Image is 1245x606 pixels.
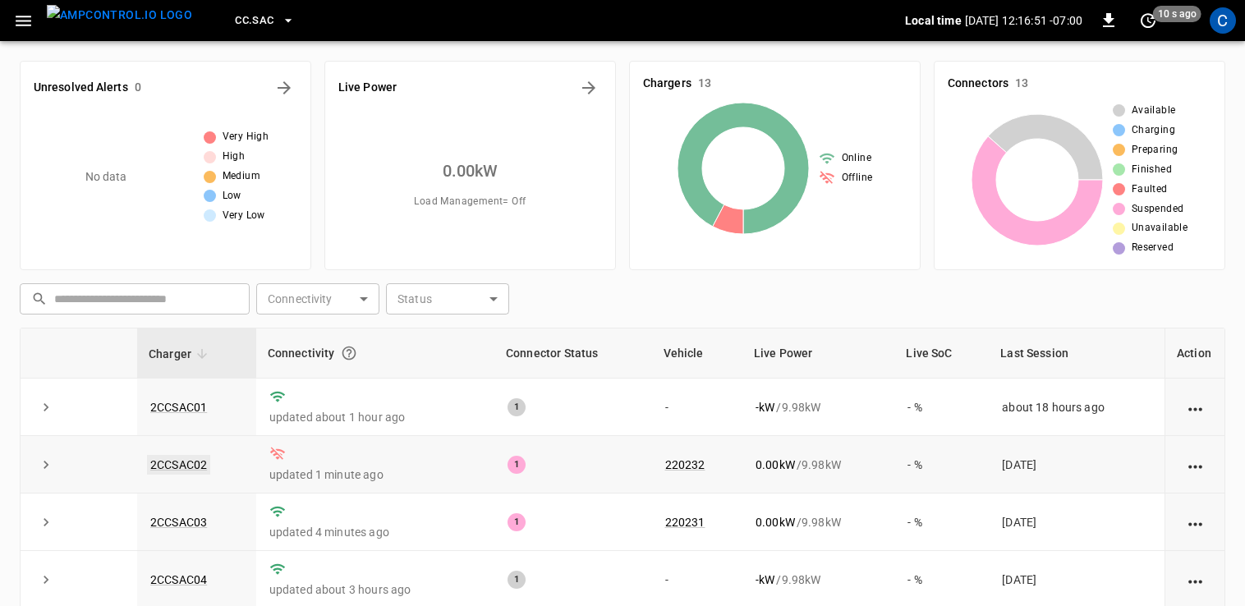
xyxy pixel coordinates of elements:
div: / 9.98 kW [756,399,881,415]
td: - % [894,494,989,551]
h6: Chargers [643,75,691,93]
a: 2CCSAC02 [147,455,210,475]
button: CC.SAC [228,5,301,37]
th: Live SoC [894,328,989,379]
span: Low [223,188,241,204]
span: Charger [149,344,213,364]
div: 1 [508,571,526,589]
div: action cell options [1185,514,1206,530]
span: Offline [842,170,873,186]
span: 10 s ago [1153,6,1201,22]
h6: 0.00 kW [443,158,498,184]
p: - kW [756,572,774,588]
div: 1 [508,398,526,416]
th: Action [1165,328,1224,379]
td: - % [894,436,989,494]
span: Very Low [223,208,265,224]
span: Load Management = Off [414,194,526,210]
button: set refresh interval [1135,7,1161,34]
button: Energy Overview [576,75,602,101]
div: Connectivity [268,338,483,368]
span: Preparing [1132,142,1178,158]
h6: Unresolved Alerts [34,79,128,97]
button: expand row [34,395,58,420]
p: updated 1 minute ago [269,466,481,483]
a: 220232 [665,458,705,471]
span: Available [1132,103,1176,119]
button: Connection between the charger and our software. [334,338,364,368]
span: Medium [223,168,260,185]
div: action cell options [1185,457,1206,473]
button: expand row [34,452,58,477]
h6: Live Power [338,79,397,97]
span: Charging [1132,122,1175,139]
td: [DATE] [989,436,1165,494]
p: 0.00 kW [756,514,795,530]
span: Online [842,150,871,167]
button: All Alerts [271,75,297,101]
div: 1 [508,513,526,531]
th: Connector Status [494,328,652,379]
div: / 9.98 kW [756,514,881,530]
a: 2CCSAC01 [150,401,207,414]
img: ampcontrol.io logo [47,5,192,25]
h6: 0 [135,79,141,97]
div: 1 [508,456,526,474]
th: Live Power [742,328,894,379]
span: Finished [1132,162,1172,178]
p: [DATE] 12:16:51 -07:00 [965,12,1082,29]
div: profile-icon [1210,7,1236,34]
p: 0.00 kW [756,457,795,473]
span: Suspended [1132,201,1184,218]
h6: Connectors [948,75,1008,93]
span: Faulted [1132,181,1168,198]
div: action cell options [1185,399,1206,415]
span: Reserved [1132,240,1174,256]
div: / 9.98 kW [756,572,881,588]
p: - kW [756,399,774,415]
p: updated 4 minutes ago [269,524,481,540]
span: Very High [223,129,269,145]
span: High [223,149,246,165]
h6: 13 [698,75,711,93]
td: [DATE] [989,494,1165,551]
button: expand row [34,510,58,535]
th: Vehicle [652,328,742,379]
h6: 13 [1015,75,1028,93]
div: / 9.98 kW [756,457,881,473]
span: Unavailable [1132,220,1188,236]
p: updated about 3 hours ago [269,581,481,598]
button: expand row [34,567,58,592]
p: Local time [905,12,962,29]
td: about 18 hours ago [989,379,1165,436]
th: Last Session [989,328,1165,379]
td: - % [894,379,989,436]
p: No data [85,168,127,186]
a: 2CCSAC04 [150,573,207,586]
a: 2CCSAC03 [150,516,207,529]
p: updated about 1 hour ago [269,409,481,425]
a: 220231 [665,516,705,529]
td: - [652,379,742,436]
span: CC.SAC [235,11,273,30]
div: action cell options [1185,572,1206,588]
